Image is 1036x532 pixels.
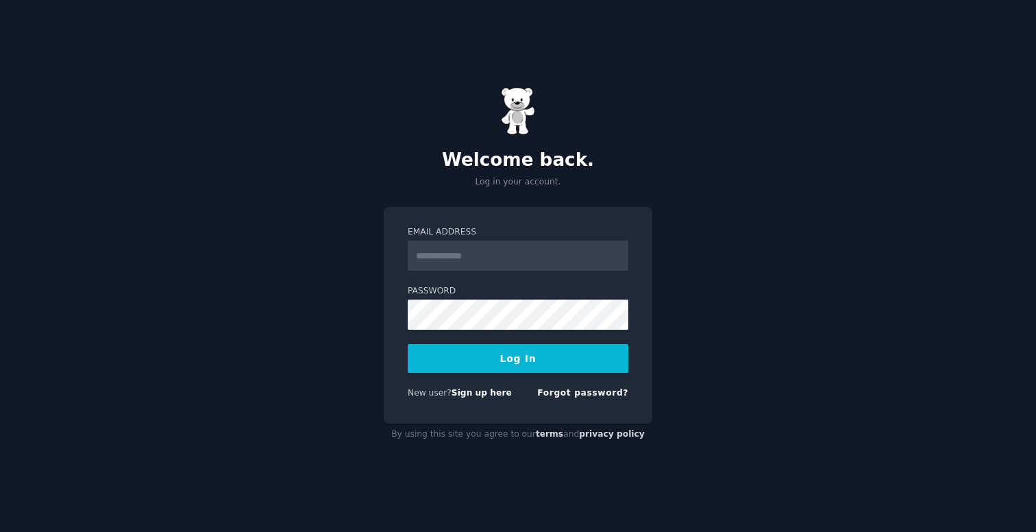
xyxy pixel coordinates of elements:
[501,87,535,135] img: Gummy Bear
[384,149,652,171] h2: Welcome back.
[536,429,563,439] a: terms
[452,388,512,398] a: Sign up here
[579,429,645,439] a: privacy policy
[408,285,628,298] label: Password
[408,344,628,373] button: Log In
[537,388,628,398] a: Forgot password?
[408,388,452,398] span: New user?
[408,226,628,239] label: Email Address
[384,176,652,189] p: Log in your account.
[384,424,652,446] div: By using this site you agree to our and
